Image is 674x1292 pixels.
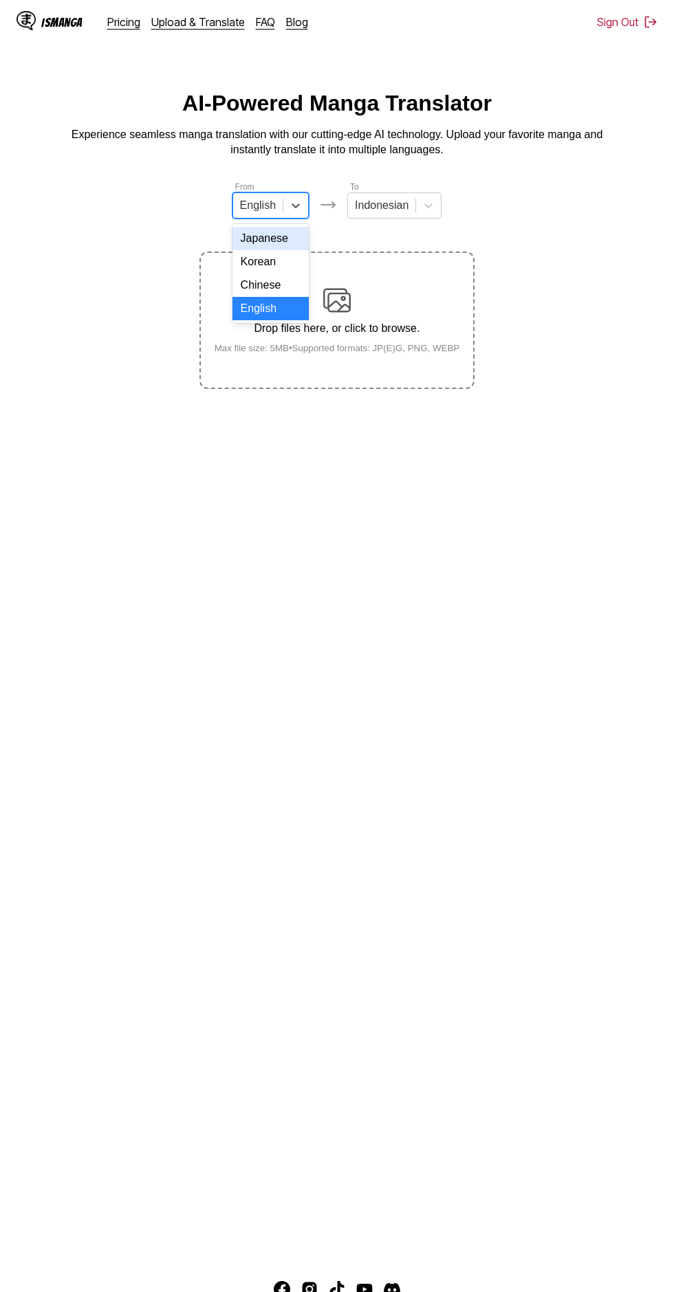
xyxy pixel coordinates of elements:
small: Max file size: 5MB • Supported formats: JP(E)G, PNG, WEBP [204,343,471,353]
label: To [350,182,359,192]
img: Languages icon [320,197,336,213]
div: Chinese [232,274,309,297]
a: FAQ [256,15,275,29]
p: Drop files here, or click to browse. [204,322,471,335]
a: IsManga LogoIsManga [17,11,107,33]
img: IsManga Logo [17,11,36,30]
a: Blog [286,15,308,29]
div: Japanese [232,227,309,250]
button: Sign Out [597,15,657,29]
label: From [235,182,254,192]
div: English [232,297,309,320]
p: Experience seamless manga translation with our cutting-edge AI technology. Upload your favorite m... [62,127,612,158]
div: Korean [232,250,309,274]
div: IsManga [41,16,83,29]
a: Pricing [107,15,140,29]
img: Sign out [644,15,657,29]
a: Upload & Translate [151,15,245,29]
h1: AI-Powered Manga Translator [182,91,492,116]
